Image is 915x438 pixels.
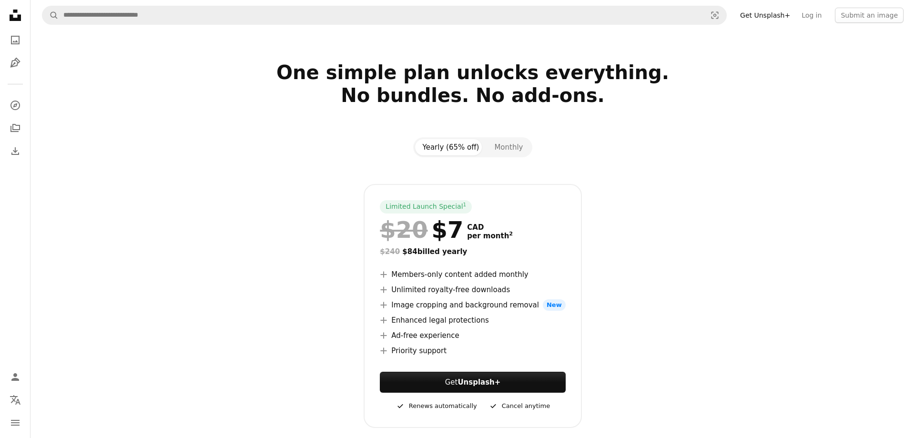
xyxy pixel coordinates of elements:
[734,8,796,23] a: Get Unsplash+
[396,400,477,412] div: Renews automatically
[380,200,472,214] div: Limited Launch Special
[507,232,515,240] a: 2
[509,231,513,237] sup: 2
[415,139,487,155] button: Yearly (65% off)
[543,299,566,311] span: New
[6,53,25,72] a: Illustrations
[6,96,25,115] a: Explore
[164,61,782,130] h2: One simple plan unlocks everything. No bundles. No add-ons.
[467,232,513,240] span: per month
[380,330,565,341] li: Ad-free experience
[835,8,904,23] button: Submit an image
[6,142,25,161] a: Download History
[6,119,25,138] a: Collections
[467,223,513,232] span: CAD
[6,390,25,409] button: Language
[380,372,565,393] button: GetUnsplash+
[380,246,565,257] div: $84 billed yearly
[380,345,565,357] li: Priority support
[6,367,25,387] a: Log in / Sign up
[487,139,530,155] button: Monthly
[488,400,550,412] div: Cancel anytime
[796,8,827,23] a: Log in
[380,217,463,242] div: $7
[703,6,726,24] button: Visual search
[380,247,400,256] span: $240
[380,269,565,280] li: Members-only content added monthly
[380,217,427,242] span: $20
[463,202,467,207] sup: 1
[42,6,59,24] button: Search Unsplash
[42,6,727,25] form: Find visuals sitewide
[6,413,25,432] button: Menu
[457,378,500,387] strong: Unsplash+
[461,202,468,212] a: 1
[6,6,25,27] a: Home — Unsplash
[380,284,565,295] li: Unlimited royalty-free downloads
[380,299,565,311] li: Image cropping and background removal
[6,31,25,50] a: Photos
[380,315,565,326] li: Enhanced legal protections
